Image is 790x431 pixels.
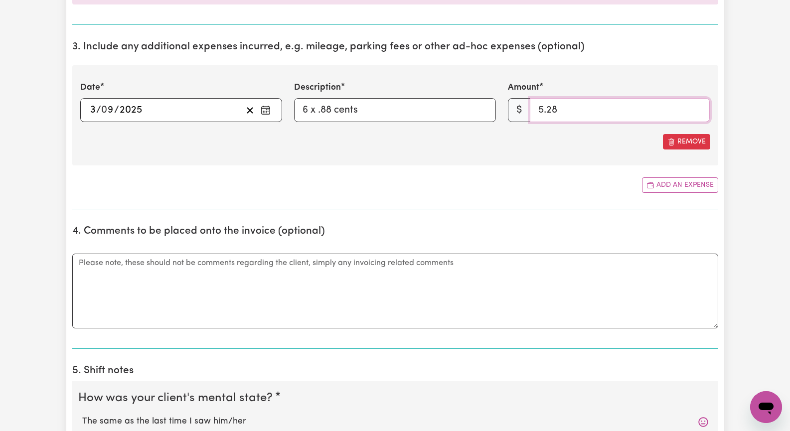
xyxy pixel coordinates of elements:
[102,103,114,118] input: --
[72,225,718,238] h2: 4. Comments to be placed onto the invoice (optional)
[101,105,107,115] span: 0
[114,105,119,116] span: /
[258,103,274,118] button: Enter the date of expense
[82,415,708,428] label: The same as the last time I saw him/her
[78,389,277,407] legend: How was your client's mental state?
[72,365,718,377] h2: 5. Shift notes
[72,41,718,53] h2: 3. Include any additional expenses incurred, e.g. mileage, parking fees or other ad-hoc expenses ...
[508,81,539,94] label: Amount
[294,81,341,94] label: Description
[294,98,496,122] input: 6 x .88 cents
[663,134,710,149] button: Remove this expense
[80,81,100,94] label: Date
[90,103,96,118] input: --
[242,103,258,118] button: Clear date
[119,103,143,118] input: ----
[508,98,530,122] span: $
[96,105,101,116] span: /
[750,391,782,423] iframe: Button to launch messaging window
[642,177,718,193] button: Add another expense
